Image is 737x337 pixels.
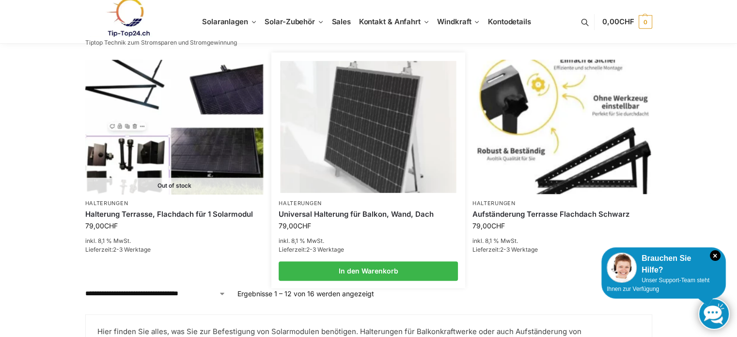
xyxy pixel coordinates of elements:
[298,222,311,230] span: CHF
[488,17,531,26] span: Kontodetails
[279,200,322,207] a: Halterungen
[332,17,351,26] span: Sales
[607,277,709,292] span: Unser Support-Team steht Ihnen zur Verfügung
[710,250,721,261] i: Schließen
[85,222,118,230] bdi: 79,00
[472,237,652,245] p: inkl. 8,1 % MwSt.
[202,17,248,26] span: Solaranlagen
[85,289,226,299] select: Shop-Reihenfolge
[607,253,637,283] img: Customer service
[472,200,516,207] a: Halterungen
[85,60,265,194] a: Out of stockHalterung Terrasse, Flachdach für 1 Solarmodul
[85,246,151,253] span: Lieferzeit:
[104,222,118,230] span: CHF
[639,15,652,29] span: 0
[237,289,374,299] p: Ergebnisse 1 – 12 von 16 werden angezeigt
[85,40,237,46] p: Tiptop Technik zum Stromsparen und Stromgewinnung
[491,222,505,230] span: CHF
[602,7,652,36] a: 0,00CHF 0
[85,60,265,194] img: Halterung Terrasse, Flachdach für 1 Solarmodul
[265,17,315,26] span: Solar-Zubehör
[602,17,634,26] span: 0,00
[280,61,456,193] img: Befestigung Solarpaneele
[472,60,652,194] img: Aufständerung Terrasse Flachdach Schwarz
[279,246,344,253] span: Lieferzeit:
[85,237,265,245] p: inkl. 8,1 % MwSt.
[85,209,265,219] a: Halterung Terrasse, Flachdach für 1 Solarmodul
[279,237,458,245] p: inkl. 8,1 % MwSt.
[306,246,344,253] span: 2-3 Werktage
[279,261,458,281] a: In den Warenkorb legen: „Universal Halterung für Balkon, Wand, Dach“
[437,17,471,26] span: Windkraft
[472,222,505,230] bdi: 79,00
[279,222,311,230] bdi: 79,00
[472,246,538,253] span: Lieferzeit:
[607,253,721,276] div: Brauchen Sie Hilfe?
[472,209,652,219] a: Aufständerung Terrasse Flachdach Schwarz
[279,209,458,219] a: Universal Halterung für Balkon, Wand, Dach
[619,17,634,26] span: CHF
[359,17,421,26] span: Kontakt & Anfahrt
[500,246,538,253] span: 2-3 Werktage
[85,200,128,207] a: Halterungen
[113,246,151,253] span: 2-3 Werktage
